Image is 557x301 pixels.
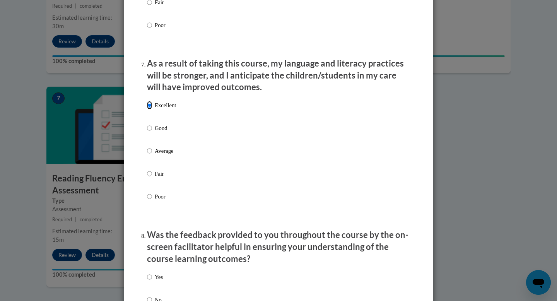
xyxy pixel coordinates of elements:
p: Poor [155,21,176,29]
p: Poor [155,192,176,201]
p: Excellent [155,101,176,109]
input: Poor [147,21,152,29]
input: Excellent [147,101,152,109]
input: Poor [147,192,152,201]
p: Yes [155,273,163,281]
p: Average [155,147,176,155]
input: Good [147,124,152,132]
p: Fair [155,169,176,178]
p: Good [155,124,176,132]
input: Yes [147,273,152,281]
p: Was the feedback provided to you throughout the course by the on-screen facilitator helpful in en... [147,229,410,265]
p: As a result of taking this course, my language and literacy practices will be stronger, and I ant... [147,58,410,93]
input: Average [147,147,152,155]
input: Fair [147,169,152,178]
